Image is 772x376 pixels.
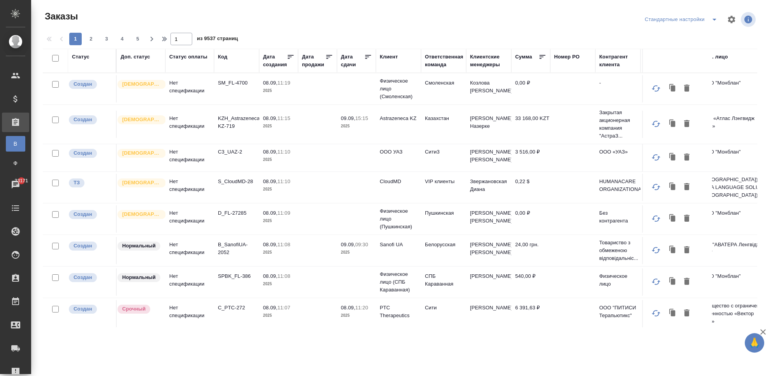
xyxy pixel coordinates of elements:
span: Ф [10,159,21,167]
button: Клонировать [665,150,680,165]
div: Статус по умолчанию для стандартных заказов [117,272,161,283]
p: 11:20 [355,305,368,311]
div: Выставляется автоматически для первых 3 заказов нового контактного лица. Особое внимание [117,148,161,159]
p: Создан [74,305,92,313]
a: В [6,136,25,152]
button: Клонировать [665,306,680,321]
p: [DEMOGRAPHIC_DATA] [122,149,161,157]
p: Создан [74,274,92,281]
td: Казахстан [421,111,466,138]
td: 0,00 ₽ [511,205,550,233]
p: 08.09, [263,80,277,86]
div: Статус оплаты [169,53,207,61]
div: Выставляется автоматически при создании заказа [68,148,112,159]
td: Звержановская Диана [466,174,511,201]
button: Обновить [647,209,665,228]
div: Выставляется автоматически, если на указанный объем услуг необходимо больше времени в стандартном... [117,304,161,314]
p: 2025 [263,156,294,164]
td: 0,00 ₽ [511,75,550,102]
p: 09:30 [355,242,368,247]
p: Физическое лицо [599,272,637,288]
p: [DEMOGRAPHIC_DATA] [122,80,161,88]
button: Обновить [647,115,665,133]
p: C_PTC-272 [218,304,255,312]
p: C3_UAZ-2 [218,148,255,156]
p: Создан [74,116,92,124]
td: [PERSON_NAME] [PERSON_NAME] [466,237,511,264]
td: 3 516,00 ₽ [511,144,550,171]
div: Номер PO [554,53,579,61]
div: Статус [72,53,89,61]
div: Клиентские менеджеры [470,53,507,69]
button: Обновить [647,148,665,167]
div: Выставляется автоматически для первых 3 заказов нового контактного лица. Особое внимание [117,79,161,90]
button: Клонировать [665,243,680,258]
p: ТЗ [74,179,80,187]
button: Обновить [647,304,665,323]
p: Создан [74,80,92,88]
td: 6 391,63 ₽ [511,300,550,327]
button: Удалить [680,243,693,258]
button: 4 [116,33,128,45]
div: Выставляется автоматически для первых 3 заказов нового контактного лица. Особое внимание [117,115,161,125]
button: 2 [85,33,97,45]
button: Клонировать [665,274,680,289]
td: Смоленская [421,75,466,102]
p: B_SanofiUA-2052 [218,241,255,256]
button: 🙏 [745,333,764,353]
p: - [599,79,637,87]
td: 33 168,00 KZT [511,111,550,138]
span: Заказы [43,10,78,23]
button: Удалить [680,306,693,321]
p: 08.09, [263,178,277,184]
div: Дата продажи [302,53,325,69]
p: 11:08 [277,242,290,247]
td: [PERSON_NAME] [466,300,511,327]
p: KZH_Astrazeneca-KZ-719 [218,115,255,130]
td: Белорусская [421,237,466,264]
button: Удалить [680,117,693,131]
td: Сити [421,300,466,327]
p: 2025 [341,312,372,320]
p: 09.09, [341,242,355,247]
div: Выставляется автоматически при создании заказа [68,272,112,283]
td: [PERSON_NAME] [PERSON_NAME] [466,205,511,233]
p: ООО «УАЗ» [599,148,637,156]
p: 08.09, [263,149,277,155]
p: 08.09, [263,242,277,247]
span: Настроить таблицу [722,10,741,29]
div: Дата создания [263,53,287,69]
p: 11:10 [277,178,290,184]
td: СПБ Караванная [421,268,466,296]
p: 2025 [341,122,372,130]
div: split button [643,13,722,26]
div: Код [218,53,227,61]
div: Сумма [515,53,532,61]
button: Обновить [647,79,665,98]
p: Физическое лицо (Смоленская) [380,77,417,101]
p: CloudMD [380,178,417,185]
p: 2025 [263,217,294,225]
div: Выставляет КМ при отправке заказа на расчет верстке (для тикета) или для уточнения сроков на прои... [68,178,112,188]
p: D_FL-27285 [218,209,255,217]
div: Выставляется автоматически при создании заказа [68,115,112,125]
button: Обновить [647,272,665,291]
p: [DEMOGRAPHIC_DATA] [122,116,161,124]
p: Физическое лицо (СПБ Караванная) [380,270,417,294]
p: Создан [74,210,92,218]
p: SM_FL-4700 [218,79,255,87]
button: Клонировать [665,81,680,96]
div: Выставляется автоматически при создании заказа [68,241,112,251]
td: Нет спецификации [165,144,214,171]
td: 0,22 $ [511,174,550,201]
p: [DEMOGRAPHIC_DATA] [122,179,161,187]
td: Нет спецификации [165,75,214,102]
span: 🙏 [748,335,761,351]
p: 08.09, [263,273,277,279]
p: Срочный [122,305,146,313]
span: В [10,140,21,148]
p: 15:15 [355,115,368,121]
p: Sanofi UA [380,241,417,249]
button: Удалить [680,274,693,289]
div: Ответственная команда [425,53,463,69]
